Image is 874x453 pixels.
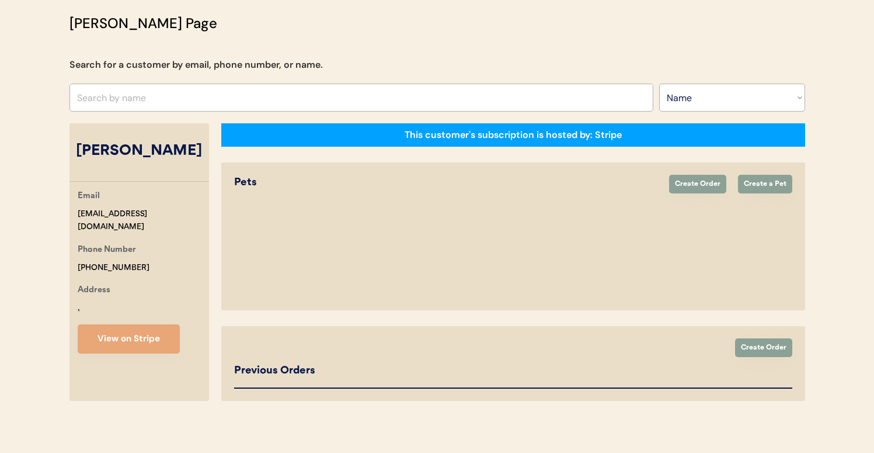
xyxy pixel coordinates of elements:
[234,363,315,379] div: Previous Orders
[78,189,100,204] div: Email
[738,175,792,193] button: Create a Pet
[669,175,726,193] button: Create Order
[405,129,622,141] div: This customer's subscription is hosted by: Stripe
[78,208,209,234] div: [EMAIL_ADDRESS][DOMAIN_NAME]
[78,324,180,354] button: View on Stripe
[78,283,110,298] div: Address
[69,84,653,112] input: Search by name
[69,58,323,72] div: Search for a customer by email, phone number, or name.
[735,338,792,357] button: Create Order
[78,243,136,258] div: Phone Number
[78,261,149,275] div: [PHONE_NUMBER]
[78,302,80,315] div: ,
[69,13,217,34] div: [PERSON_NAME] Page
[234,175,657,191] div: Pets
[69,140,209,162] div: [PERSON_NAME]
